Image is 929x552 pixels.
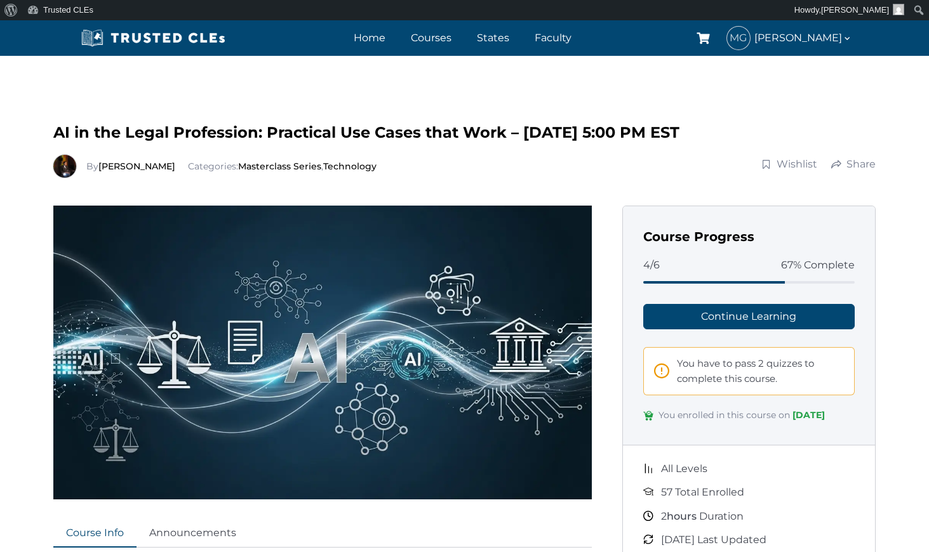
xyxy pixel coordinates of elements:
span: All Levels [661,461,707,477]
span: hours [667,510,697,522]
span: You enrolled in this course on [658,408,825,424]
span: By [86,161,178,172]
span: 4/6 [643,257,660,273]
a: Technology [323,161,377,172]
a: Continue Learning [643,304,855,329]
span: [DATE] Last Updated [661,532,766,548]
a: Home [351,29,389,47]
a: Wishlist [761,157,818,172]
a: States [474,29,512,47]
span: You have to pass 2 quizzes to complete this course. [677,356,845,386]
span: [PERSON_NAME] [754,29,852,46]
div: Categories: , [86,159,377,173]
span: [PERSON_NAME] [821,5,889,15]
a: Courses [408,29,455,47]
a: Share [831,157,876,172]
a: Course Info [53,520,137,548]
span: [DATE] [792,409,825,421]
span: 2 [661,510,667,522]
img: Richard Estevez [53,155,76,178]
span: MG [727,27,750,49]
a: [PERSON_NAME] [98,161,175,172]
span: Duration [661,508,744,525]
img: Trusted CLEs [77,29,229,48]
span: AI in the Legal Profession: Practical Use Cases that Work – [DATE] 5:00 PM EST [53,123,679,141]
img: AI-in-the-Legal-Profession.webp [53,206,592,499]
a: Masterclass Series [238,161,321,172]
span: 57 Total Enrolled [661,484,744,501]
span: 67% Complete [781,257,855,273]
a: Announcements [137,520,249,548]
a: Faculty [531,29,575,47]
h3: Course Progress [643,227,855,247]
